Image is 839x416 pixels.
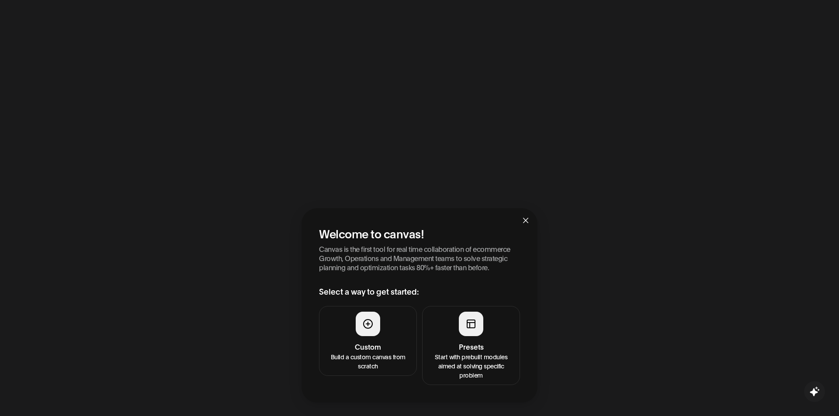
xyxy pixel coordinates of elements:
[319,306,417,376] button: CustomBuild a custom canvas from scratch
[428,341,514,352] h4: Presets
[319,285,520,297] h3: Select a way to get started:
[325,352,411,370] p: Build a custom canvas from scratch
[428,352,514,379] p: Start with prebuilt modules aimed at solving specific problem
[319,226,520,241] h2: Welcome to canvas!
[325,341,411,352] h4: Custom
[522,217,529,224] span: close
[422,306,520,385] button: PresetsStart with prebuilt modules aimed at solving specific problem
[319,244,520,272] p: Canvas is the first tool for real time collaboration of ecommerce Growth, Operations and Manageme...
[514,208,537,232] button: Close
